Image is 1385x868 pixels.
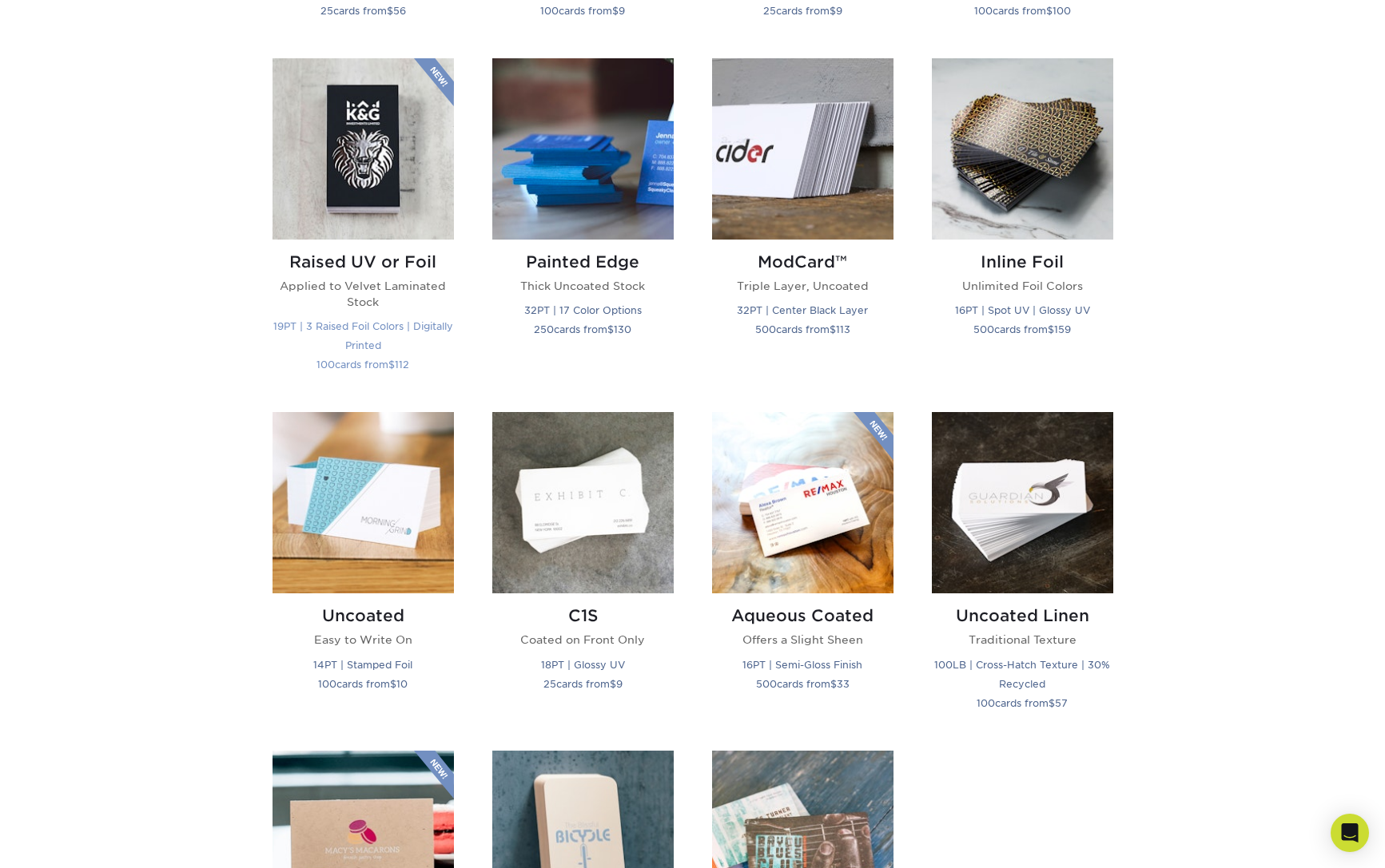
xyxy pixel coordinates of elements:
span: 9 [836,5,842,17]
span: $ [387,5,393,17]
span: 33 [837,678,850,690]
span: 130 [614,323,631,335]
span: $ [607,323,614,335]
img: New Product [854,412,893,460]
h2: C1S [492,606,674,625]
div: Open Intercom Messenger [1331,814,1369,852]
span: 25 [543,678,556,690]
img: ModCard™ Business Cards [712,58,893,240]
small: cards from [540,5,625,17]
span: 100 [1053,5,1071,17]
p: Thick Uncoated Stock [492,278,674,294]
a: Aqueous Coated Business Cards Aqueous Coated Offers a Slight Sheen 16PT | Semi-Gloss Finish 500ca... [712,412,893,731]
img: New Product [414,751,454,799]
span: $ [612,5,619,17]
span: $ [830,323,836,335]
span: 500 [973,323,994,335]
span: $ [610,678,616,690]
small: cards from [974,5,1071,17]
span: $ [388,359,395,371]
small: 100LB | Cross-Hatch Texture | 30% Recycled [934,659,1110,690]
h2: Inline Foil [932,252,1113,271]
h2: Uncoated [273,606,454,625]
span: $ [830,678,837,690]
span: $ [1046,5,1053,17]
h2: ModCard™ [712,252,893,271]
span: $ [830,5,836,17]
span: 100 [977,697,995,709]
a: Inline Foil Business Cards Inline Foil Unlimited Foil Colors 16PT | Spot UV | Glossy UV 500cards ... [932,58,1113,394]
h2: Uncoated Linen [932,606,1113,625]
small: 19PT | 3 Raised Foil Colors | Digitally Printed [273,320,453,351]
p: Coated on Front Only [492,632,674,648]
span: $ [1048,323,1054,335]
span: $ [1049,697,1055,709]
span: 113 [836,323,850,335]
small: 16PT | Spot UV | Glossy UV [955,304,1090,316]
p: Offers a Slight Sheen [712,632,893,648]
span: 100 [974,5,993,17]
small: 32PT | 17 Color Options [524,304,642,316]
span: 112 [395,359,409,371]
p: Traditional Texture [932,632,1113,648]
span: 25 [320,5,333,17]
img: C1S Business Cards [492,412,674,593]
span: 10 [396,678,408,690]
small: cards from [755,323,850,335]
a: ModCard™ Business Cards ModCard™ Triple Layer, Uncoated 32PT | Center Black Layer 500cards from$113 [712,58,893,394]
small: 32PT | Center Black Layer [737,304,868,316]
span: 250 [534,323,554,335]
small: cards from [318,678,408,690]
p: Unlimited Foil Colors [932,278,1113,294]
img: Uncoated Business Cards [273,412,454,593]
span: 9 [616,678,623,690]
small: cards from [977,697,1068,709]
a: Uncoated Linen Business Cards Uncoated Linen Traditional Texture 100LB | Cross-Hatch Texture | 30... [932,412,1113,731]
span: 100 [318,678,336,690]
p: Applied to Velvet Laminated Stock [273,278,454,311]
p: Easy to Write On [273,632,454,648]
small: cards from [973,323,1071,335]
img: Raised UV or Foil Business Cards [273,58,454,240]
img: Painted Edge Business Cards [492,58,674,240]
small: 18PT | Glossy UV [541,659,625,671]
p: Triple Layer, Uncoated [712,278,893,294]
small: cards from [534,323,631,335]
small: cards from [763,5,842,17]
h2: Aqueous Coated [712,606,893,625]
a: Raised UV or Foil Business Cards Raised UV or Foil Applied to Velvet Laminated Stock 19PT | 3 Rai... [273,58,454,394]
a: C1S Business Cards C1S Coated on Front Only 18PT | Glossy UV 25cards from$9 [492,412,674,731]
span: 9 [619,5,625,17]
span: 100 [540,5,559,17]
small: cards from [320,5,406,17]
small: cards from [543,678,623,690]
img: New Product [414,58,454,106]
img: Uncoated Linen Business Cards [932,412,1113,593]
span: 159 [1054,323,1071,335]
img: Aqueous Coated Business Cards [712,412,893,593]
span: 57 [1055,697,1068,709]
a: Painted Edge Business Cards Painted Edge Thick Uncoated Stock 32PT | 17 Color Options 250cards fr... [492,58,674,394]
span: 100 [316,359,335,371]
a: Uncoated Business Cards Uncoated Easy to Write On 14PT | Stamped Foil 100cards from$10 [273,412,454,731]
small: cards from [316,359,409,371]
h2: Raised UV or Foil [273,252,454,271]
span: 25 [763,5,776,17]
small: 16PT | Semi-Gloss Finish [742,659,862,671]
small: 14PT | Stamped Foil [313,659,412,671]
span: $ [390,678,396,690]
span: 500 [755,323,776,335]
img: Inline Foil Business Cards [932,58,1113,240]
span: 56 [393,5,406,17]
span: 500 [756,678,777,690]
h2: Painted Edge [492,252,674,271]
small: cards from [756,678,850,690]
